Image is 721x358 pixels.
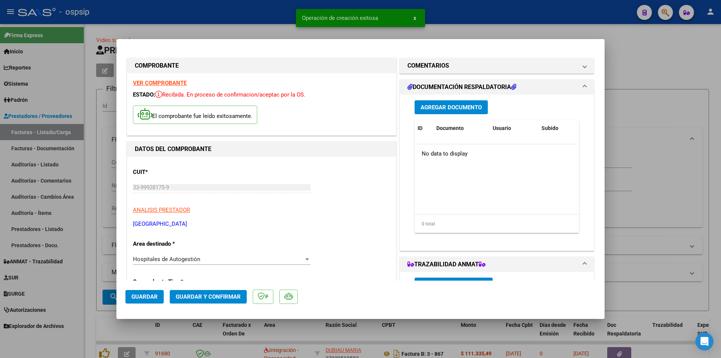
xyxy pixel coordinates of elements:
span: Recibida. En proceso de confirmacion/aceptac por la OS. [155,91,305,98]
span: Subido [542,125,558,131]
h1: DOCUMENTACIÓN RESPALDATORIA [407,83,516,92]
datatable-header-cell: ID [415,120,433,136]
p: Comprobante Tipo * [133,278,210,286]
strong: COMPROBANTE [135,62,179,69]
span: ID [418,125,422,131]
p: [GEOGRAPHIC_DATA] [133,220,391,228]
p: Area destinado * [133,240,210,248]
div: No data to display [415,144,576,163]
h1: COMENTARIOS [407,61,449,70]
button: Agregar Documento [415,100,488,114]
button: Guardar y Confirmar [170,290,247,304]
div: 0 total [415,214,579,233]
p: El comprobante fue leído exitosamente. [133,106,257,124]
span: Usuario [493,125,511,131]
span: x [413,15,416,21]
mat-expansion-panel-header: TRAZABILIDAD ANMAT [400,257,594,272]
span: Guardar y Confirmar [176,293,241,300]
p: CUIT [133,168,210,177]
span: Hospitales de Autogestión [133,256,200,263]
datatable-header-cell: Subido [538,120,576,136]
mat-expansion-panel-header: DOCUMENTACIÓN RESPALDATORIA [400,80,594,95]
datatable-header-cell: Documento [433,120,490,136]
span: Guardar [131,293,158,300]
h1: TRAZABILIDAD ANMAT [407,260,486,269]
mat-expansion-panel-header: COMENTARIOS [400,58,594,73]
span: ESTADO: [133,91,155,98]
button: Agregar Trazabilidad [415,278,493,292]
datatable-header-cell: Acción [576,120,614,136]
span: Operación de creación exitosa [302,14,378,22]
button: x [407,11,422,25]
datatable-header-cell: Usuario [490,120,538,136]
div: Open Intercom Messenger [695,332,713,350]
a: VER COMPROBANTE [133,80,187,86]
strong: DATOS DEL COMPROBANTE [135,145,211,153]
span: Documento [436,125,464,131]
div: DOCUMENTACIÓN RESPALDATORIA [400,95,594,251]
span: Agregar Documento [421,104,482,111]
span: ANALISIS PRESTADOR [133,207,190,213]
button: Guardar [125,290,164,304]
